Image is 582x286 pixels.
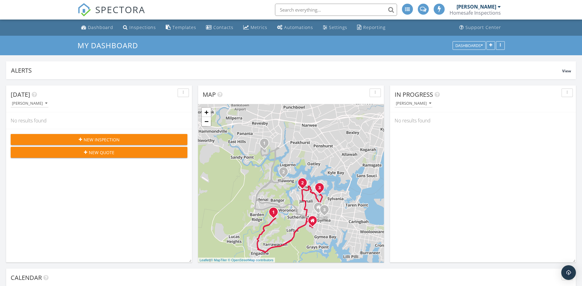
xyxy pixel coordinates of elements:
div: Support Center [465,24,501,30]
i: 1 [263,141,266,146]
span: In Progress [395,90,433,99]
a: Zoom out [202,117,211,126]
button: [PERSON_NAME] [395,100,432,108]
a: My Dashboard [78,40,143,50]
a: Inspections [121,22,158,33]
div: Templates [172,24,196,30]
div: No results found [6,112,192,129]
a: Metrics [241,22,270,33]
button: Dashboards [453,41,486,50]
span: SPECTORA [95,3,145,16]
span: View [562,68,571,74]
input: Search everything... [275,4,397,16]
span: New Inspection [84,136,120,143]
a: Contacts [204,22,236,33]
div: Reporting [363,24,385,30]
a: Reporting [355,22,388,33]
div: Alerts [11,66,562,74]
div: Homesafe Inspections [450,10,501,16]
div: [PERSON_NAME] [457,4,496,10]
div: No results found [390,112,576,129]
img: The Best Home Inspection Software - Spectora [78,3,91,16]
button: New Quote [11,147,187,158]
a: SPECTORA [78,8,145,21]
div: 122 Siandra Dr, Kareela, NSW 2232 [320,187,323,191]
div: 28A Tea Garden Avenue, kirrawee New South Wales 2232 [318,207,322,211]
div: [PERSON_NAME] [396,101,431,106]
a: © OpenStreetMap contributors [228,258,273,262]
div: 90 Wolger St, Como, NSW 2226 [302,183,306,186]
i: 2 [282,170,285,174]
button: New Inspection [11,134,187,145]
div: | [198,258,275,263]
div: Settings [329,24,347,30]
div: 46A Alamein Rd, Revesby Heights, NSW 2212 [264,143,268,147]
a: Automations (Advanced) [275,22,316,33]
a: Zoom in [202,108,211,117]
div: Contacts [213,24,233,30]
a: © MapTiler [211,258,227,262]
a: Dashboard [79,22,116,33]
i: 3 [323,208,326,212]
span: New Quote [89,149,114,156]
a: Templates [163,22,199,33]
div: Dashboards [455,43,483,48]
div: Open Intercom Messenger [561,265,576,280]
a: Settings [320,22,350,33]
i: 1 [272,210,275,215]
span: Map [203,90,216,99]
a: Leaflet [200,258,210,262]
button: [PERSON_NAME] [11,100,49,108]
a: Support Center [457,22,504,33]
div: Metrics [251,24,267,30]
div: 16 Old Ferry Rd, Illawong, NSW 2234 [284,172,287,175]
span: Calendar [11,273,42,282]
span: [DATE] [11,90,30,99]
div: 6 Munkdakal Ave, Kirrawee NSW 2232 [313,220,316,224]
div: Dashboard [88,24,113,30]
i: 2 [301,181,304,185]
div: 94 Bundanoon Rd, Woronora Heights, NSW 2233 [273,212,277,215]
div: [PERSON_NAME] [12,101,47,106]
div: Automations [284,24,313,30]
i: 3 [318,186,321,190]
div: 40 Milburn Rd, Gymea, NSW 2227 [324,209,328,213]
div: Inspections [129,24,156,30]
